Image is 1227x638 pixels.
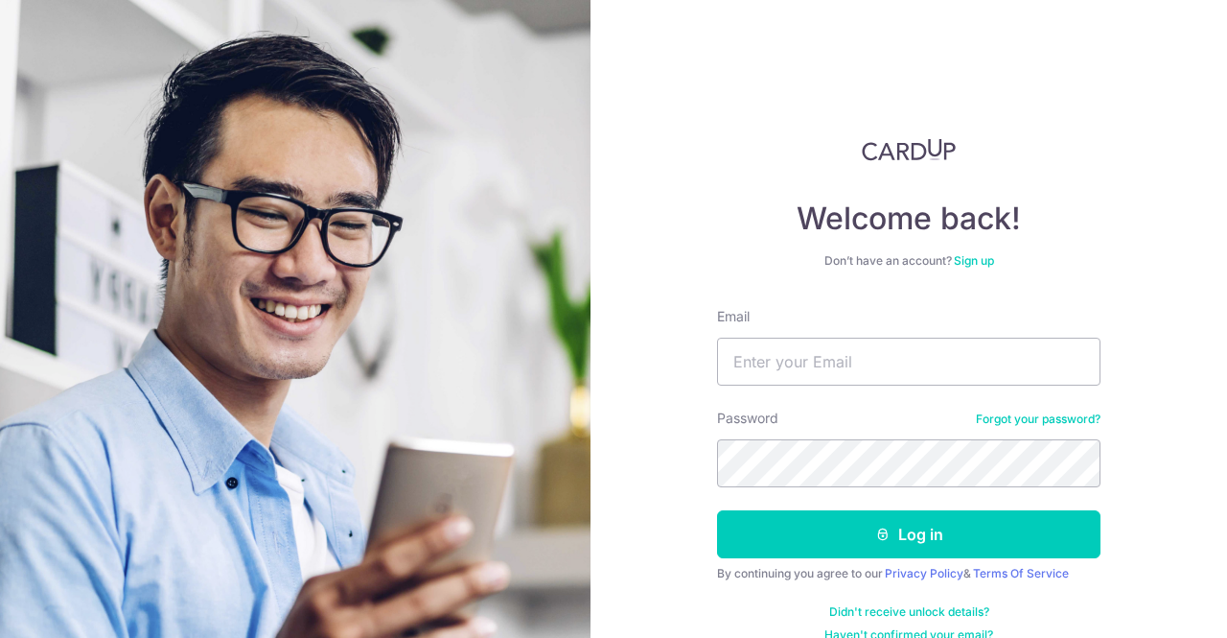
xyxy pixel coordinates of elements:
[885,566,963,580] a: Privacy Policy
[717,566,1100,581] div: By continuing you agree to our &
[717,409,778,428] label: Password
[717,510,1100,558] button: Log in
[717,307,750,326] label: Email
[976,412,1100,427] a: Forgot your password?
[973,566,1069,580] a: Terms Of Service
[717,253,1100,269] div: Don’t have an account?
[862,138,956,161] img: CardUp Logo
[717,200,1100,238] h4: Welcome back!
[954,253,994,268] a: Sign up
[717,338,1100,386] input: Enter your Email
[829,604,989,620] a: Didn't receive unlock details?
